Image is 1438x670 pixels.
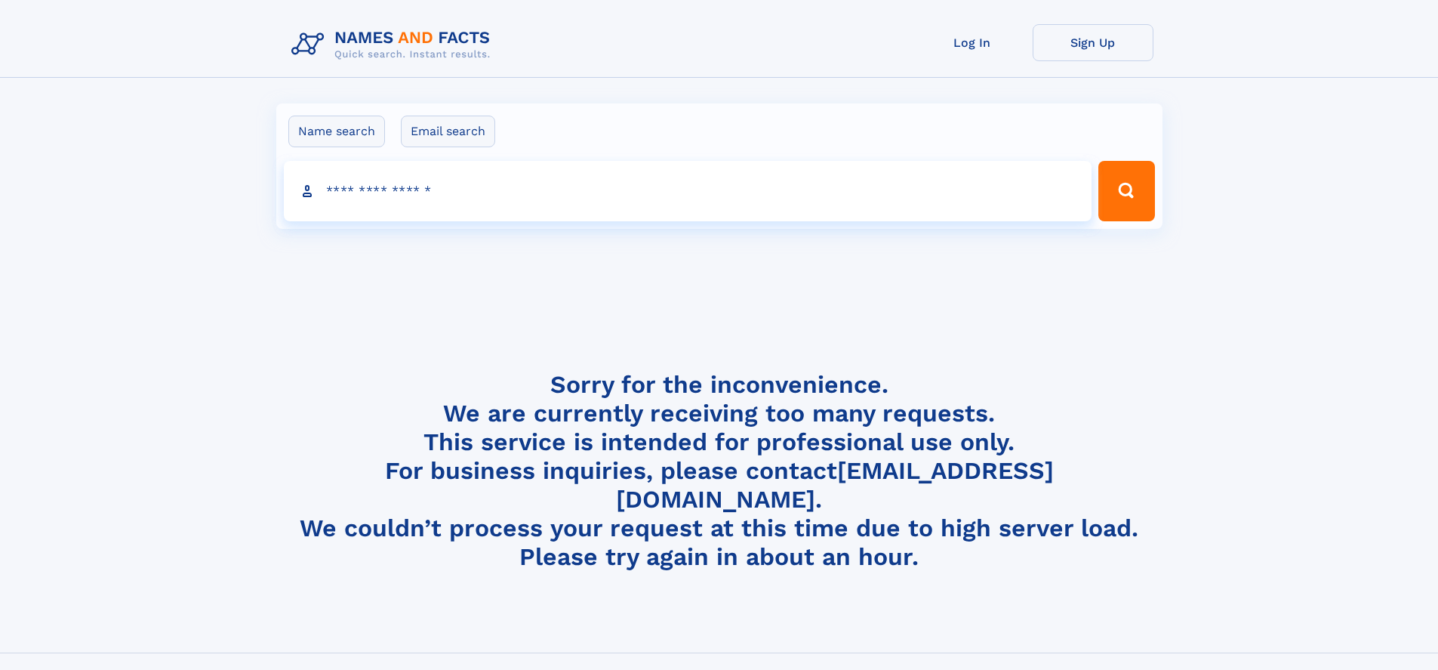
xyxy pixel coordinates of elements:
[285,24,503,65] img: Logo Names and Facts
[912,24,1033,61] a: Log In
[1033,24,1153,61] a: Sign Up
[401,116,495,147] label: Email search
[616,456,1054,514] a: [EMAIL_ADDRESS][DOMAIN_NAME]
[288,116,385,147] label: Name search
[1098,161,1154,221] button: Search Button
[284,161,1092,221] input: search input
[285,370,1153,572] h4: Sorry for the inconvenience. We are currently receiving too many requests. This service is intend...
